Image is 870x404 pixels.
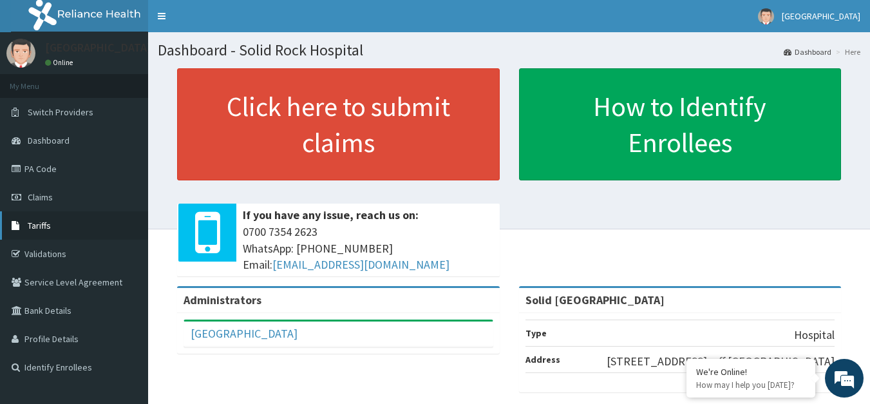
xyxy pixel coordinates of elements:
[525,293,665,307] strong: Solid [GEOGRAPHIC_DATA]
[177,68,500,180] a: Click here to submit claims
[158,42,860,59] h1: Dashboard - Solid Rock Hospital
[794,327,835,343] p: Hospital
[696,366,806,378] div: We're Online!
[28,135,70,146] span: Dashboard
[782,10,860,22] span: [GEOGRAPHIC_DATA]
[525,354,560,365] b: Address
[184,293,261,307] b: Administrators
[784,46,831,57] a: Dashboard
[525,327,547,339] b: Type
[607,353,835,370] p: [STREET_ADDRESS], off [GEOGRAPHIC_DATA]
[272,257,449,272] a: [EMAIL_ADDRESS][DOMAIN_NAME]
[243,224,493,273] span: 0700 7354 2623 WhatsApp: [PHONE_NUMBER] Email:
[6,39,35,68] img: User Image
[833,46,860,57] li: Here
[28,191,53,203] span: Claims
[191,326,298,341] a: [GEOGRAPHIC_DATA]
[45,58,76,67] a: Online
[758,8,774,24] img: User Image
[28,106,93,118] span: Switch Providers
[28,220,51,231] span: Tariffs
[243,207,419,222] b: If you have any issue, reach us on:
[519,68,842,180] a: How to Identify Enrollees
[45,42,151,53] p: [GEOGRAPHIC_DATA]
[696,380,806,390] p: How may I help you today?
